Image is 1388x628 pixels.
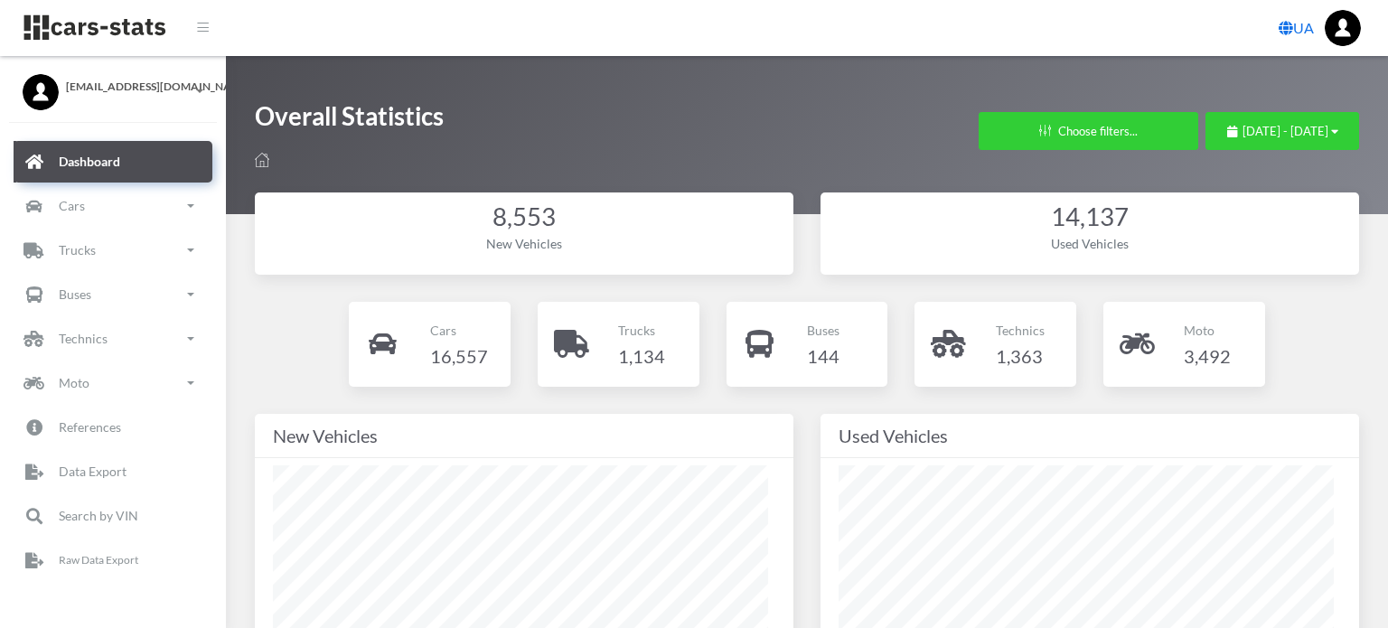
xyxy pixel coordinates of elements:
[618,342,665,370] h4: 1,134
[14,451,212,492] a: Data Export
[273,200,775,235] div: 8,553
[1184,342,1231,370] h4: 3,492
[14,362,212,404] a: Moto
[59,371,89,394] p: Moto
[14,274,212,315] a: Buses
[59,283,91,305] p: Buses
[839,200,1341,235] div: 14,137
[1325,10,1361,46] img: ...
[996,342,1045,370] h4: 1,363
[59,550,138,570] p: Raw Data Export
[14,141,212,183] a: Dashboard
[59,327,108,350] p: Technics
[430,342,488,370] h4: 16,557
[1271,10,1321,46] a: UA
[430,319,488,342] p: Cars
[59,239,96,261] p: Trucks
[807,342,839,370] h4: 144
[59,416,121,438] p: References
[59,460,127,483] p: Data Export
[14,318,212,360] a: Technics
[979,112,1198,150] button: Choose filters...
[1184,319,1231,342] p: Moto
[23,74,203,95] a: [EMAIL_ADDRESS][DOMAIN_NAME]
[1205,112,1359,150] button: [DATE] - [DATE]
[807,319,839,342] p: Buses
[59,150,120,173] p: Dashboard
[14,230,212,271] a: Trucks
[59,194,85,217] p: Cars
[273,234,775,253] div: New Vehicles
[839,421,1341,450] div: Used Vehicles
[839,234,1341,253] div: Used Vehicles
[273,421,775,450] div: New Vehicles
[255,99,444,142] h1: Overall Statistics
[618,319,665,342] p: Trucks
[996,319,1045,342] p: Technics
[14,495,212,537] a: Search by VIN
[66,79,203,95] span: [EMAIL_ADDRESS][DOMAIN_NAME]
[59,504,138,527] p: Search by VIN
[14,185,212,227] a: Cars
[14,407,212,448] a: References
[14,539,212,581] a: Raw Data Export
[1243,124,1328,138] span: [DATE] - [DATE]
[23,14,167,42] img: navbar brand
